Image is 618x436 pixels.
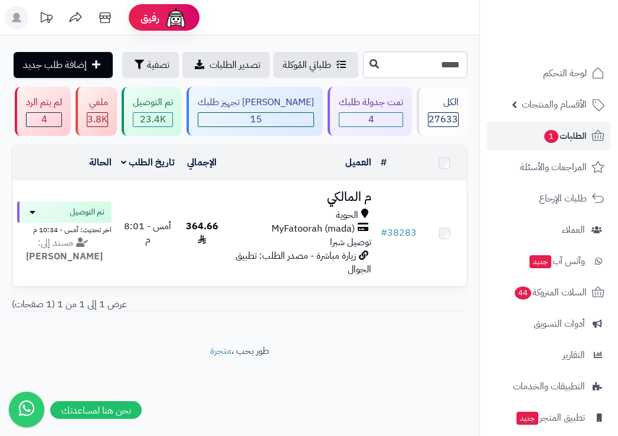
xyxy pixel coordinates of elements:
span: زيارة مباشرة - مصدر الطلب: تطبيق الجوال [236,249,371,276]
a: الكل27633 [414,87,470,136]
div: 3833 [87,113,107,126]
a: الطلبات1 [487,122,611,150]
h3: م المالكي [230,190,371,204]
span: أمس - 8:01 م [124,219,171,247]
span: إضافة طلب جديد [23,58,87,72]
a: تم التوصيل 23.4K [119,87,184,136]
a: #38283 [381,226,417,240]
span: MyFatoorah (mada) [272,222,355,236]
a: ملغي 3.8K [73,87,119,136]
a: طلبات الإرجاع [487,184,611,213]
span: طلبات الإرجاع [539,190,587,207]
a: الحالة [89,155,112,170]
span: السلات المتروكة [514,284,587,301]
span: طلباتي المُوكلة [283,58,331,72]
span: الحوية [336,209,358,222]
span: تصفية [147,58,169,72]
a: لوحة التحكم [487,59,611,87]
span: الطلبات [543,128,587,144]
div: تم التوصيل [133,96,173,109]
span: # [381,226,387,240]
div: الكل [428,96,459,109]
a: الإجمالي [187,155,217,170]
span: جديد [516,412,538,425]
a: إضافة طلب جديد [14,52,113,78]
span: 4 [27,113,61,126]
a: السلات المتروكة44 [487,278,611,307]
div: ملغي [87,96,108,109]
span: رفيق [140,11,159,25]
a: تحديثات المنصة [31,6,61,32]
span: 364.66 [186,219,218,247]
a: تاريخ الطلب [121,155,175,170]
a: # [381,155,387,170]
span: 23.4K [133,113,172,126]
div: اخر تحديث: أمس - 10:34 م [17,223,112,235]
div: [PERSON_NAME] تجهيز طلبك [198,96,314,109]
span: المراجعات والأسئلة [520,159,587,175]
span: 4 [339,113,403,126]
strong: [PERSON_NAME] [26,249,103,263]
div: مسند إلى: [8,236,120,263]
img: ai-face.png [164,6,188,30]
a: العملاء [487,216,611,244]
span: 27633 [429,113,458,126]
a: لم يتم الرد 4 [12,87,73,136]
span: توصيل شبرا [330,235,371,249]
a: [PERSON_NAME] تجهيز طلبك 15 [184,87,325,136]
span: التقارير [563,347,585,363]
span: وآتس آب [528,253,585,269]
a: تطبيق المتجرجديد [487,404,611,432]
a: أدوات التسويق [487,310,611,338]
span: تم التوصيل [70,206,104,218]
a: طلباتي المُوكلة [273,52,358,78]
a: المراجعات والأسئلة [487,153,611,181]
span: 1 [544,130,558,143]
a: العميل [345,155,371,170]
button: تصفية [122,52,179,78]
span: الأقسام والمنتجات [522,96,587,113]
span: 15 [198,113,313,126]
span: تصدير الطلبات [210,58,260,72]
a: وآتس آبجديد [487,247,611,275]
span: التطبيقات والخدمات [513,378,585,395]
a: تمت جدولة طلبك 4 [325,87,414,136]
a: التقارير [487,341,611,369]
span: جديد [529,255,551,268]
div: تمت جدولة طلبك [339,96,403,109]
span: 44 [515,287,531,300]
span: تطبيق المتجر [515,409,585,426]
a: متجرة [210,344,231,358]
span: العملاء [562,222,585,238]
div: لم يتم الرد [26,96,62,109]
span: أدوات التسويق [534,315,585,332]
span: لوحة التحكم [543,65,587,82]
div: 23397 [133,113,172,126]
div: عرض 1 إلى 1 من 1 (1 صفحات) [3,298,476,311]
span: 3.8K [87,113,107,126]
a: تصدير الطلبات [182,52,270,78]
a: التطبيقات والخدمات [487,372,611,401]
